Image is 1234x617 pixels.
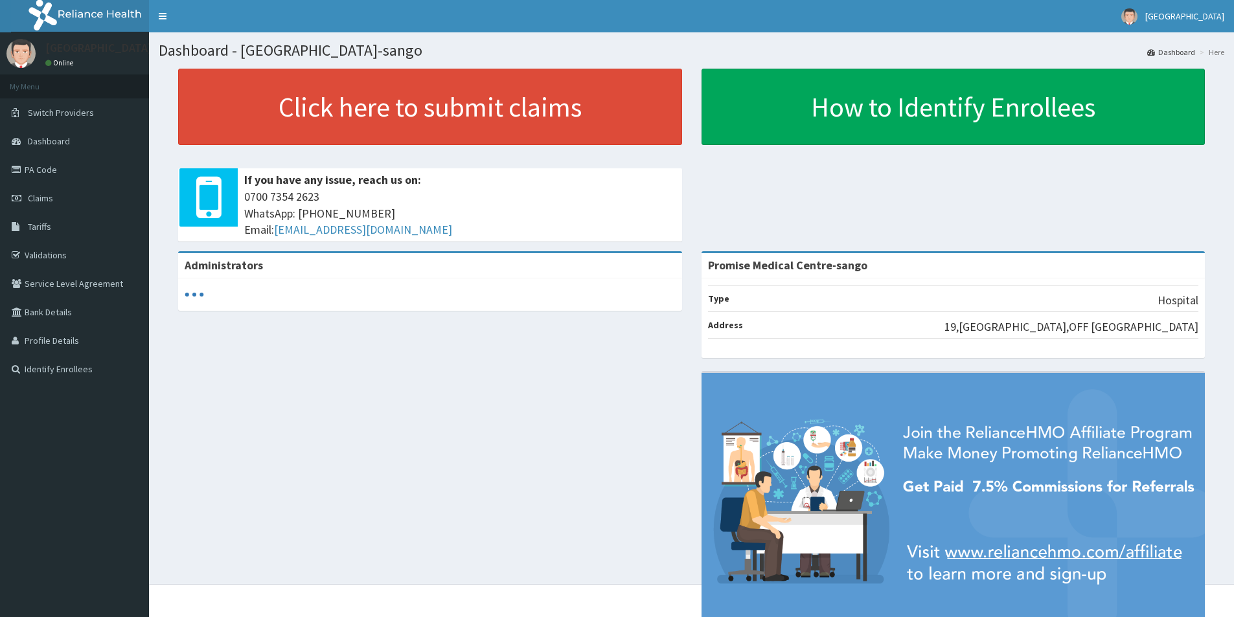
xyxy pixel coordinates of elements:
[28,192,53,204] span: Claims
[1196,47,1224,58] li: Here
[28,135,70,147] span: Dashboard
[244,188,676,238] span: 0700 7354 2623 WhatsApp: [PHONE_NUMBER] Email:
[178,69,682,145] a: Click here to submit claims
[185,258,263,273] b: Administrators
[1158,292,1198,309] p: Hospital
[944,319,1198,335] p: 19,[GEOGRAPHIC_DATA],OFF [GEOGRAPHIC_DATA]
[1121,8,1137,25] img: User Image
[1145,10,1224,22] span: [GEOGRAPHIC_DATA]
[274,222,452,237] a: [EMAIL_ADDRESS][DOMAIN_NAME]
[708,293,729,304] b: Type
[6,39,36,68] img: User Image
[185,285,204,304] svg: audio-loading
[28,107,94,118] span: Switch Providers
[45,42,152,54] p: [GEOGRAPHIC_DATA]
[702,69,1205,145] a: How to Identify Enrollees
[45,58,76,67] a: Online
[244,172,421,187] b: If you have any issue, reach us on:
[708,258,867,273] strong: Promise Medical Centre-sango
[159,42,1224,59] h1: Dashboard - [GEOGRAPHIC_DATA]-sango
[708,319,743,331] b: Address
[1147,47,1195,58] a: Dashboard
[28,221,51,232] span: Tariffs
